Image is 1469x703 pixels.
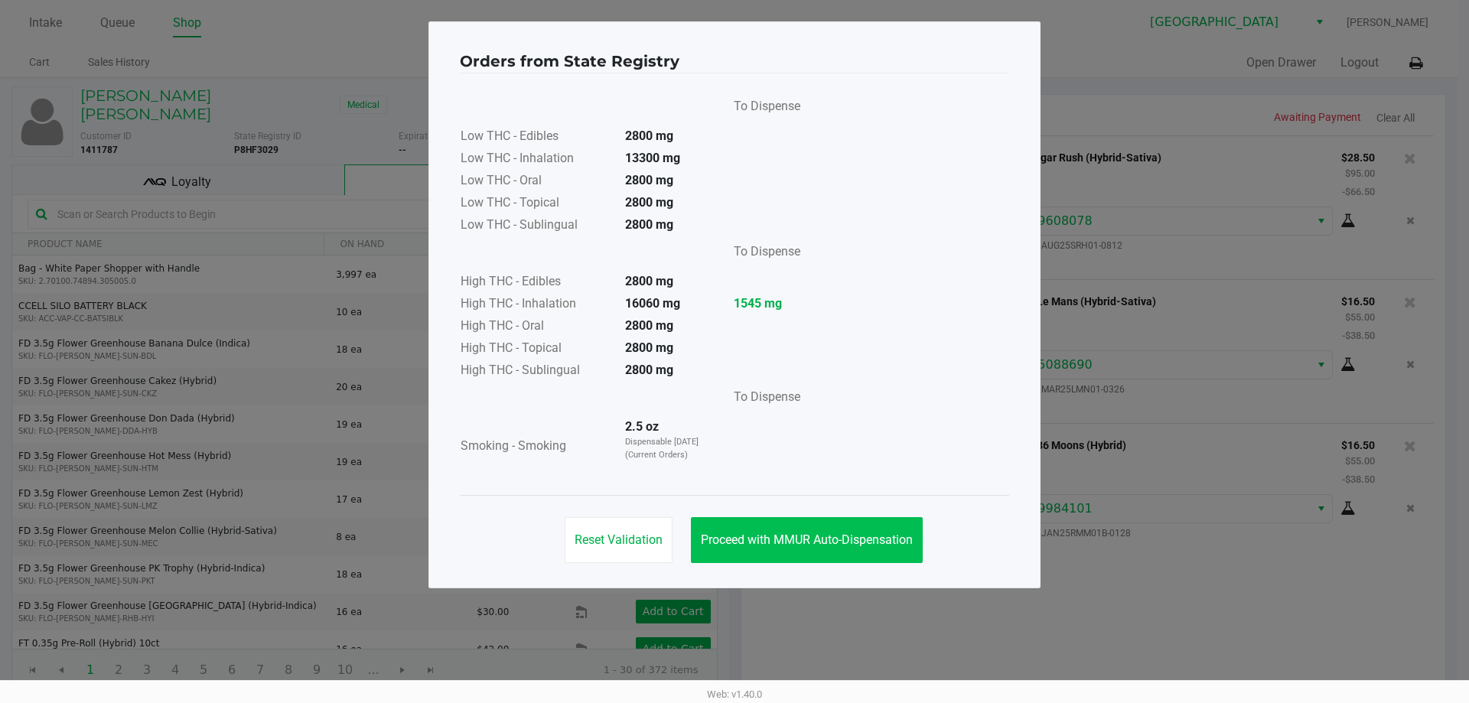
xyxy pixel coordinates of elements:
td: Low THC - Oral [460,171,613,193]
span: Web: v1.40.0 [707,688,762,700]
p: Dispensable [DATE] (Current Orders) [625,436,708,461]
td: High THC - Inhalation [460,294,613,316]
strong: 2800 mg [625,195,673,210]
td: Low THC - Topical [460,193,613,215]
td: Low THC - Sublingual [460,215,613,237]
td: To Dispense [721,237,801,272]
td: Low THC - Inhalation [460,148,613,171]
td: High THC - Oral [460,316,613,338]
strong: 2800 mg [625,318,673,333]
strong: 13300 mg [625,151,680,165]
strong: 2.5 oz [625,419,659,434]
td: High THC - Edibles [460,272,613,294]
h4: Orders from State Registry [460,50,679,73]
td: To Dispense [721,92,801,126]
strong: 2800 mg [625,274,673,288]
strong: 1545 mg [734,295,800,313]
td: Smoking - Smoking [460,417,613,477]
span: Proceed with MMUR Auto-Dispensation [701,532,913,547]
td: High THC - Topical [460,338,613,360]
strong: 2800 mg [625,363,673,377]
strong: 2800 mg [625,217,673,232]
strong: 2800 mg [625,340,673,355]
td: Low THC - Edibles [460,126,613,148]
span: Reset Validation [575,532,663,547]
button: Reset Validation [565,517,673,563]
strong: 2800 mg [625,129,673,143]
td: To Dispense [721,382,801,417]
td: High THC - Sublingual [460,360,613,382]
strong: 16060 mg [625,296,680,311]
button: Proceed with MMUR Auto-Dispensation [691,517,923,563]
strong: 2800 mg [625,173,673,187]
